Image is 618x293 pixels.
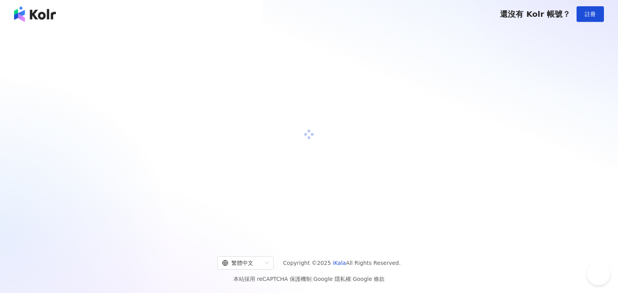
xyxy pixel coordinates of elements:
[351,276,353,282] span: |
[313,276,351,282] a: Google 隱私權
[222,257,262,269] div: 繁體中文
[333,260,346,266] a: iKala
[14,6,56,22] img: logo
[312,276,313,282] span: |
[585,11,596,17] span: 註冊
[283,258,401,268] span: Copyright © 2025 All Rights Reserved.
[577,6,604,22] button: 註冊
[587,262,610,285] iframe: Help Scout Beacon - Open
[353,276,385,282] a: Google 條款
[233,274,385,284] span: 本站採用 reCAPTCHA 保護機制
[500,9,570,19] span: 還沒有 Kolr 帳號？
